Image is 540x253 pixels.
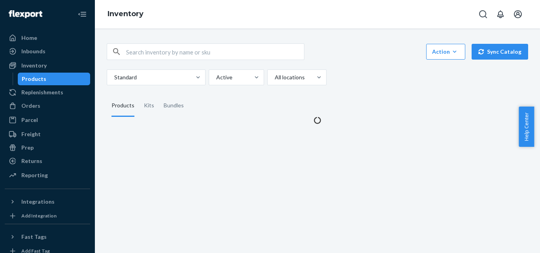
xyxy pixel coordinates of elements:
[472,44,528,60] button: Sync Catalog
[113,73,114,81] input: Standard
[5,86,90,99] a: Replenishments
[5,114,90,126] a: Parcel
[21,130,41,138] div: Freight
[21,88,63,96] div: Replenishments
[426,44,465,60] button: Action
[21,102,40,110] div: Orders
[21,144,34,152] div: Prep
[126,44,304,60] input: Search inventory by name or sku
[5,195,90,208] button: Integrations
[519,107,534,147] button: Help Center
[21,171,48,179] div: Reporting
[5,211,90,221] a: Add Integration
[5,231,90,243] button: Fast Tags
[21,62,47,69] div: Inventory
[510,6,526,22] button: Open account menu
[5,169,90,182] a: Reporting
[5,128,90,141] a: Freight
[22,75,46,83] div: Products
[5,32,90,44] a: Home
[274,73,275,81] input: All locations
[21,233,47,241] div: Fast Tags
[74,6,90,22] button: Close Navigation
[215,73,216,81] input: Active
[21,34,37,42] div: Home
[21,157,42,165] div: Returns
[5,141,90,154] a: Prep
[475,6,491,22] button: Open Search Box
[21,212,57,219] div: Add Integration
[164,95,184,117] div: Bundles
[111,95,134,117] div: Products
[108,9,143,18] a: Inventory
[101,3,150,26] ol: breadcrumbs
[9,10,42,18] img: Flexport logo
[18,73,91,85] a: Products
[21,116,38,124] div: Parcel
[21,47,45,55] div: Inbounds
[432,48,459,56] div: Action
[5,59,90,72] a: Inventory
[5,99,90,112] a: Orders
[5,155,90,167] a: Returns
[21,198,55,206] div: Integrations
[144,95,154,117] div: Kits
[493,6,508,22] button: Open notifications
[5,45,90,58] a: Inbounds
